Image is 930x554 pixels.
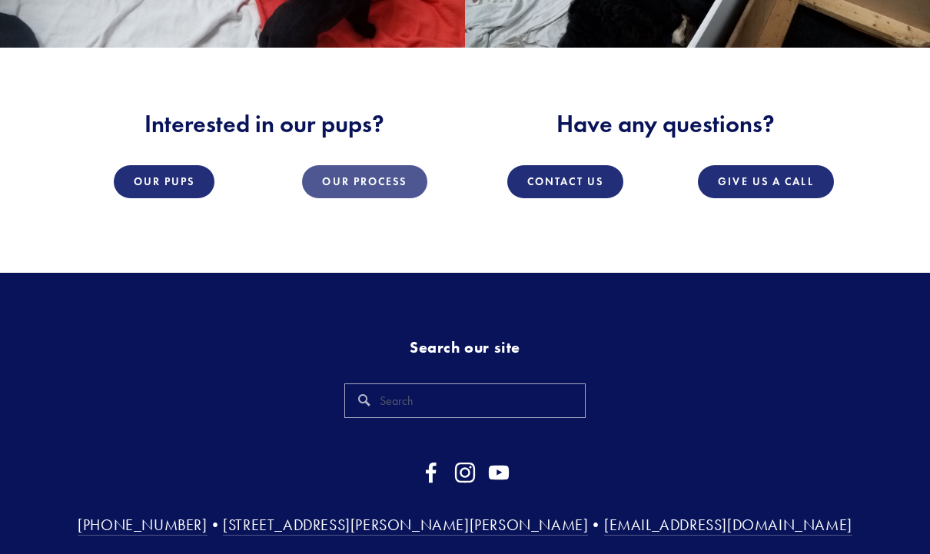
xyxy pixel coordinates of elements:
[344,383,586,418] input: Search
[488,462,510,483] a: YouTube
[604,516,852,536] a: [EMAIL_ADDRESS][DOMAIN_NAME]
[302,165,427,198] a: Our Process
[77,109,452,138] h2: Interested in our pups?
[507,165,623,198] a: Contact Us
[78,516,207,536] a: [PHONE_NUMBER]
[420,462,442,483] a: Facebook
[223,516,588,536] a: [STREET_ADDRESS][PERSON_NAME][PERSON_NAME]
[77,515,853,535] h3: • •
[410,338,520,357] strong: Search our site
[478,109,853,138] h2: Have any questions?
[698,165,833,198] a: Give Us a Call
[454,462,476,483] a: Instagram
[114,165,215,198] a: Our Pups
